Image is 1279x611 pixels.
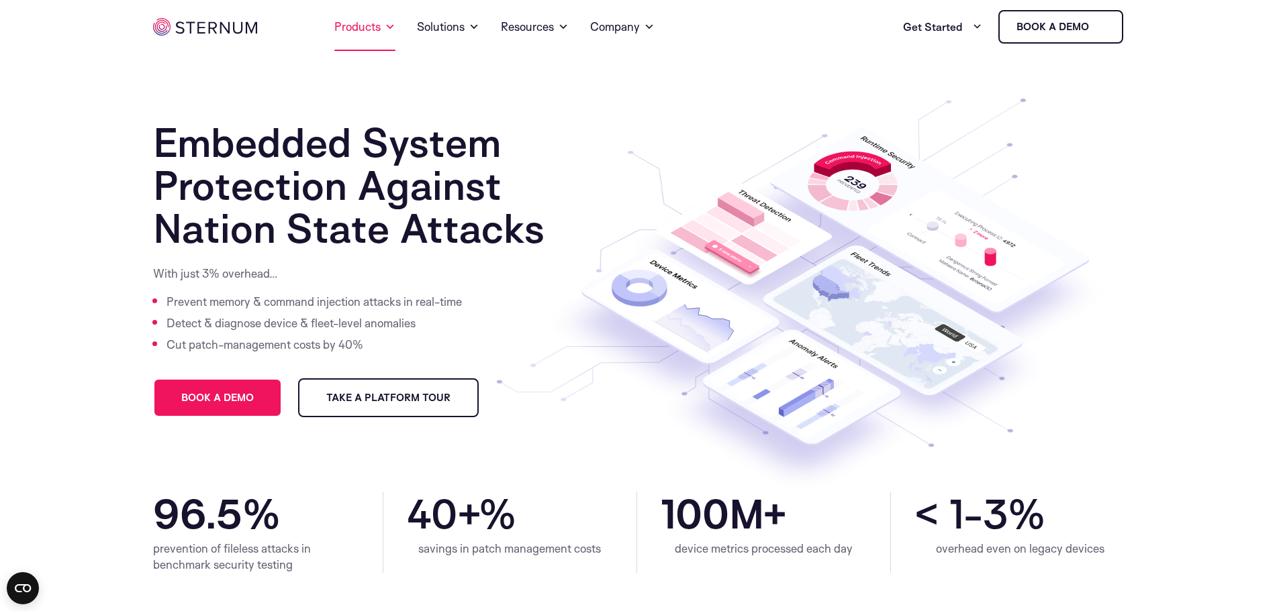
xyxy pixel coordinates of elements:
[903,13,982,40] a: Get Started
[7,572,39,604] button: Open CMP widget
[167,313,465,334] li: Detect & diagnose device & fleet-level anomalies
[661,492,729,535] span: 100
[983,492,1008,535] span: 3
[914,541,1126,557] div: overhead even on legacy devices
[242,492,359,535] span: %
[298,378,479,417] a: Take a Platform Tour
[181,393,254,402] span: Book a demo
[334,3,395,51] a: Products
[167,291,465,313] li: Prevent memory & command injection attacks in real-time
[501,3,569,51] a: Resources
[153,18,257,36] img: sternum iot
[590,3,655,51] a: Company
[998,10,1123,44] a: Book a demo
[153,378,282,417] a: Book a demo
[167,334,465,355] li: Cut patch-management costs by 40%
[417,3,479,51] a: Solutions
[153,266,465,282] p: With just 3% overhead…
[661,541,867,557] div: device metrics processed each day
[153,492,242,535] span: 96.5
[914,492,983,535] span: < 1-
[153,121,613,249] h1: Embedded System Protection Against Nation State Attacks
[457,492,613,535] span: +%
[729,492,867,535] span: M+
[1008,492,1126,535] span: %
[153,541,359,573] div: prevention of fileless attacks in benchmark security testing
[407,541,613,557] div: savings in patch management costs
[1094,21,1105,32] img: sternum iot
[326,393,451,402] span: Take a Platform Tour
[407,492,457,535] span: 40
